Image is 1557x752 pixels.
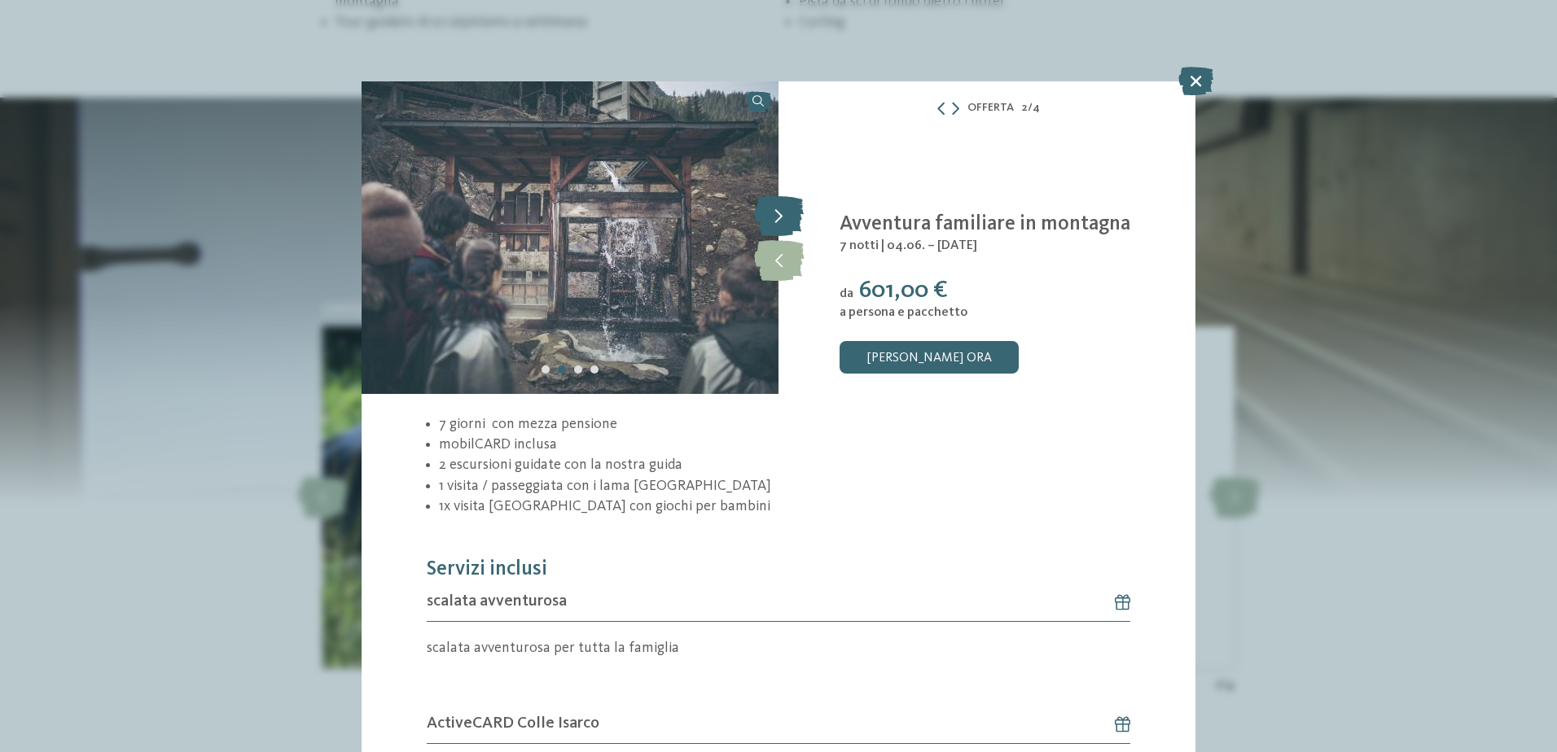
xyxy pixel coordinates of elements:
span: a persona e pacchetto [840,306,967,319]
span: | 04.06. – [DATE] [880,239,977,252]
span: Avventura familiare in montagna [840,214,1130,234]
div: Carousel Page 2 (Current Slide) [558,365,566,374]
li: 2 escursioni guidate con la nostra guida [439,455,1130,475]
span: da [840,287,853,300]
div: Carousel Page 3 [574,365,582,374]
span: scalata avventurosa [427,590,567,613]
li: 1x visita [GEOGRAPHIC_DATA] con giochi per bambini [439,496,1130,537]
span: ActiveCARD Colle Isarco [427,712,599,735]
div: Carousel Page 1 [542,365,550,374]
span: 4 [1033,100,1040,116]
li: 7 giorni con mezza pensione [439,414,1130,435]
div: Carousel Page 4 [590,365,599,374]
span: 7 notti [840,239,879,252]
li: 1 visita / passeggiata con i lama [GEOGRAPHIC_DATA] [439,476,1130,496]
a: [PERSON_NAME] ora [840,341,1019,374]
span: 2 [1022,100,1028,116]
img: Avventura familiare in montagna [362,81,778,394]
span: / [1028,100,1033,116]
span: 601,00 € [859,278,948,303]
p: scalata avventurosa per tutta la famiglia [427,638,1130,658]
span: Servizi inclusi [427,559,547,579]
span: Offerta [967,100,1014,116]
li: mobilCARD inclusa [439,435,1130,455]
